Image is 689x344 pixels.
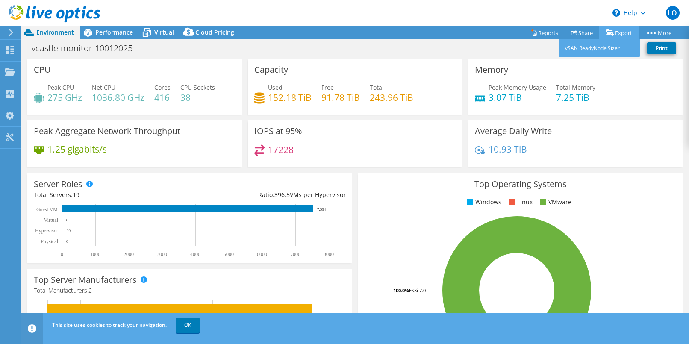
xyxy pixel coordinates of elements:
h4: 1.25 gigabits/s [47,144,107,154]
span: This site uses cookies to track your navigation. [52,321,167,329]
h4: 275 GHz [47,93,82,102]
text: 2000 [124,251,134,257]
h4: 3.07 TiB [489,93,546,102]
svg: \n [612,9,620,17]
h4: 243.96 TiB [370,93,413,102]
a: Print [647,42,676,54]
text: Hypervisor [35,228,58,234]
text: 16 [316,312,321,317]
h3: CPU [34,65,51,74]
span: 396.5 [274,191,290,199]
span: Cloud Pricing [195,28,234,36]
a: Export [599,26,639,39]
span: Peak Memory Usage [489,83,546,91]
text: Virtual [44,217,59,223]
text: 19 [67,229,71,233]
h3: Memory [475,65,508,74]
li: VMware [538,197,571,207]
text: Guest VM [36,206,58,212]
h4: 17228 [268,145,294,154]
span: Total Memory [556,83,595,91]
text: 5000 [224,251,234,257]
span: Virtual [154,28,174,36]
li: Windows [465,197,501,207]
h4: 91.78 TiB [321,93,360,102]
span: CPU Sockets [180,83,215,91]
h4: 38 [180,93,215,102]
text: 7,534 [317,207,326,212]
text: 0 [66,218,68,222]
a: More [639,26,678,39]
text: 8000 [324,251,334,257]
li: Linux [507,197,533,207]
div: Ratio: VMs per Hypervisor [190,190,346,200]
h3: Top Server Manufacturers [34,275,137,285]
span: Net CPU [92,83,115,91]
h3: Capacity [254,65,288,74]
a: vSAN ReadyNode Sizer [559,39,640,57]
h3: Average Daily Write [475,126,552,136]
span: Performance [95,28,133,36]
h4: 10.93 TiB [489,144,527,154]
text: HPE [33,312,43,318]
text: Physical [41,238,58,244]
span: 19 [73,191,79,199]
h4: 152.18 TiB [268,93,312,102]
span: 2 [88,286,92,294]
text: 0 [66,239,68,244]
tspan: 100.0% [393,287,409,294]
span: Used [268,83,283,91]
text: 6000 [257,251,267,257]
span: Total [370,83,384,91]
a: Share [565,26,600,39]
text: 3000 [157,251,167,257]
a: OK [176,318,200,333]
span: LO [666,6,680,20]
text: 4000 [190,251,200,257]
h4: 7.25 TiB [556,93,595,102]
h4: 416 [154,93,171,102]
text: 1000 [90,251,100,257]
h1: vcastle-monitor-10012025 [28,44,146,53]
h4: 1036.80 GHz [92,93,144,102]
span: Peak CPU [47,83,74,91]
h3: IOPS at 95% [254,126,302,136]
text: 0 [61,251,63,257]
span: Cores [154,83,171,91]
h4: Total Manufacturers: [34,286,346,295]
h3: Peak Aggregate Network Throughput [34,126,180,136]
tspan: ESXi 7.0 [409,287,426,294]
text: 7000 [290,251,300,257]
a: Reports [524,26,565,39]
span: Free [321,83,334,91]
h3: Top Operating Systems [365,179,677,189]
div: Total Servers: [34,190,190,200]
span: Environment [36,28,74,36]
h3: Server Roles [34,179,82,189]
